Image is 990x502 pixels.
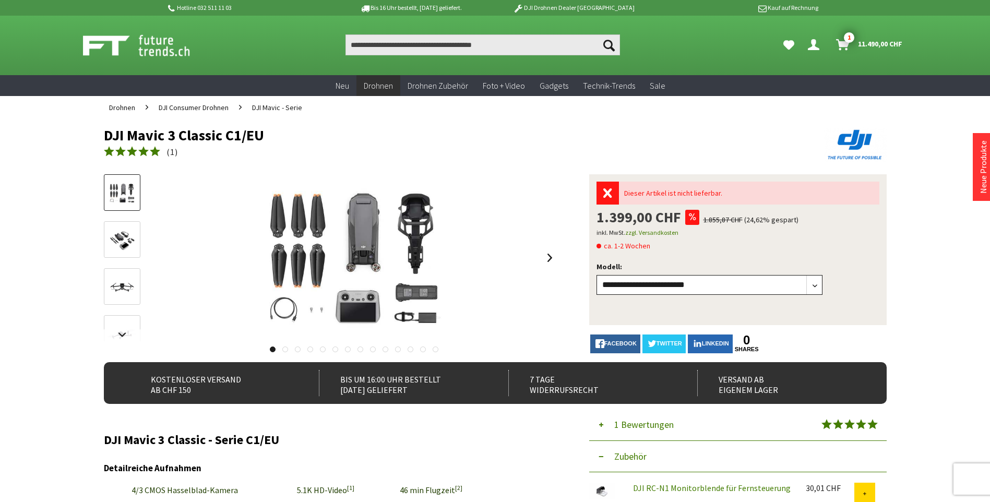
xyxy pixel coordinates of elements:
input: Produkt, Marke, Kategorie, EAN, Artikelnummer… [345,34,620,55]
a: DJI RC-N1 Monitorblende für Fernsteuerung [633,483,791,493]
p: 46 min Flugzeit [392,484,470,496]
span: Technik-Trends [583,80,635,91]
button: Zubehör [589,441,887,472]
a: LinkedIn [688,334,733,353]
a: Neue Produkte [978,140,988,194]
a: Dein Konto [804,34,828,55]
span: DJI Mavic - Serie [252,103,302,112]
a: Gadgets [532,75,576,97]
a: Drohnen Zubehör [400,75,475,97]
span: Drohnen [109,103,135,112]
span: 1.855,87 CHF [703,215,743,224]
h2: DJI Mavic 3 Classic - Serie C1/EU [104,433,558,447]
button: 1 Bewertungen [589,409,887,441]
p: inkl. MwSt. [597,226,879,239]
a: Neu [328,75,356,97]
span: (24,62% gespart) [744,215,798,224]
a: Foto + Video [475,75,532,97]
span: facebook [604,340,637,346]
a: Drohnen [104,96,140,119]
sup: [1] [347,484,354,492]
span: 1 [844,32,854,43]
span: ( ) [166,147,178,157]
a: facebook [590,334,640,353]
a: Warenkorb [832,34,908,55]
div: Bis um 16:00 Uhr bestellt [DATE] geliefert [319,370,485,396]
a: Meine Favoriten [778,34,800,55]
p: 4/3 CMOS Hasselblad-Kamera [110,484,259,496]
span: LinkedIn [702,340,729,346]
a: Sale [642,75,673,97]
div: Dieser Artikel ist nicht lieferbar. [619,182,879,205]
span: ca. 1-2 Wochen [597,240,650,252]
img: Shop Futuretrends - zur Startseite wechseln [83,32,213,58]
span: Drohnen Zubehör [408,80,468,91]
div: 30,01 CHF [806,483,854,493]
h1: DJI Mavic 3 Classic C1/EU [104,127,730,143]
p: 5.1K HD-Video [271,484,380,496]
div: Versand ab eigenem Lager [697,370,864,396]
span: 1 [170,147,175,157]
a: Technik-Trends [576,75,642,97]
span: Foto + Video [483,80,525,91]
span: 11.490,00 CHF [858,35,902,52]
img: DJI [824,127,887,162]
p: DJI Drohnen Dealer [GEOGRAPHIC_DATA] [492,2,655,14]
strong: Detailreiche Aufnahmen [104,462,201,474]
p: Modell: [597,260,879,273]
a: zzgl. Versandkosten [625,229,678,236]
span: Neu [336,80,349,91]
a: (1) [104,146,178,159]
div: Kostenloser Versand ab CHF 150 [130,370,296,396]
a: 0 [735,334,759,346]
a: DJI Mavic - Serie [247,96,307,119]
img: DJI Mavic 3 Classic C1/EU [250,174,459,341]
span: Sale [650,80,665,91]
span: DJI Consumer Drohnen [159,103,229,112]
img: Vorschau: DJI Mavic 3 Classic C1/EU [107,181,137,205]
img: DJI RC-N1 Monitorblende für Fernsteuerung [589,483,615,500]
a: DJI Consumer Drohnen [153,96,234,119]
a: twitter [642,334,686,353]
p: Hotline 032 511 11 03 [166,2,329,14]
a: Drohnen [356,75,400,97]
a: shares [735,346,759,353]
span: twitter [657,340,682,346]
sup: [2] [455,484,462,492]
button: Suchen [598,34,620,55]
span: 1.399,00 CHF [597,210,681,224]
span: Drohnen [364,80,393,91]
p: Bis 16 Uhr bestellt, [DATE] geliefert. [329,2,492,14]
div: 7 Tage Widerrufsrecht [508,370,675,396]
p: Kauf auf Rechnung [655,2,818,14]
span: Gadgets [540,80,568,91]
